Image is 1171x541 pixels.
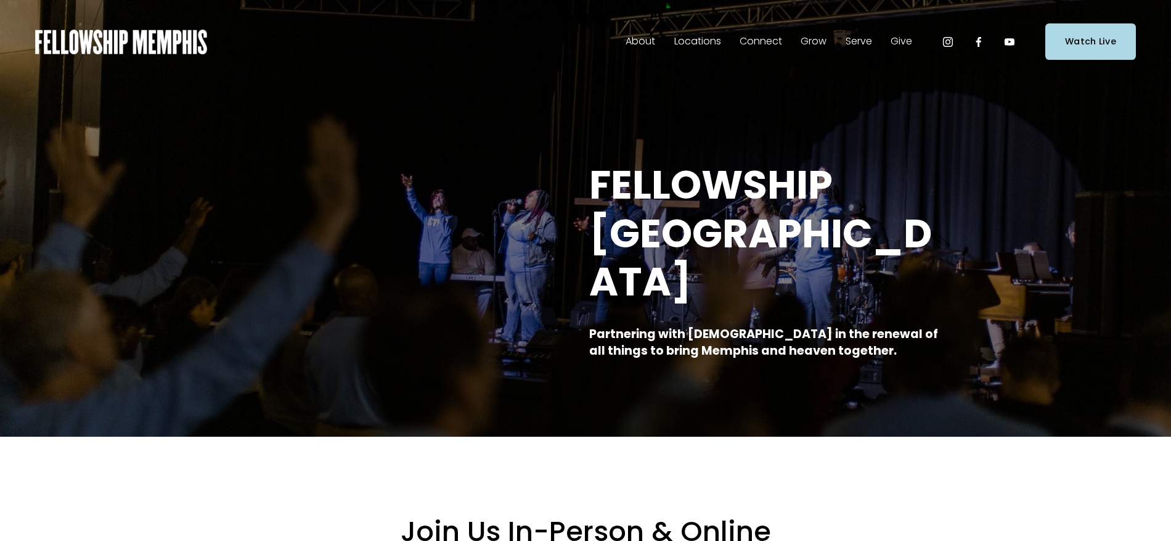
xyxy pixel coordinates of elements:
strong: Partnering with [DEMOGRAPHIC_DATA] in the renewal of all things to bring Memphis and heaven toget... [589,326,940,359]
span: Grow [801,33,826,51]
a: Instagram [942,36,954,48]
a: folder dropdown [740,32,782,52]
span: About [626,33,655,51]
span: Connect [740,33,782,51]
span: Locations [674,33,721,51]
a: Watch Live [1045,23,1136,60]
a: Facebook [973,36,985,48]
a: folder dropdown [626,32,655,52]
a: folder dropdown [891,32,912,52]
span: Give [891,33,912,51]
span: Serve [846,33,872,51]
strong: FELLOWSHIP [GEOGRAPHIC_DATA] [589,157,932,310]
a: YouTube [1003,36,1016,48]
a: folder dropdown [674,32,721,52]
a: folder dropdown [846,32,872,52]
img: Fellowship Memphis [35,30,207,54]
a: folder dropdown [801,32,826,52]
